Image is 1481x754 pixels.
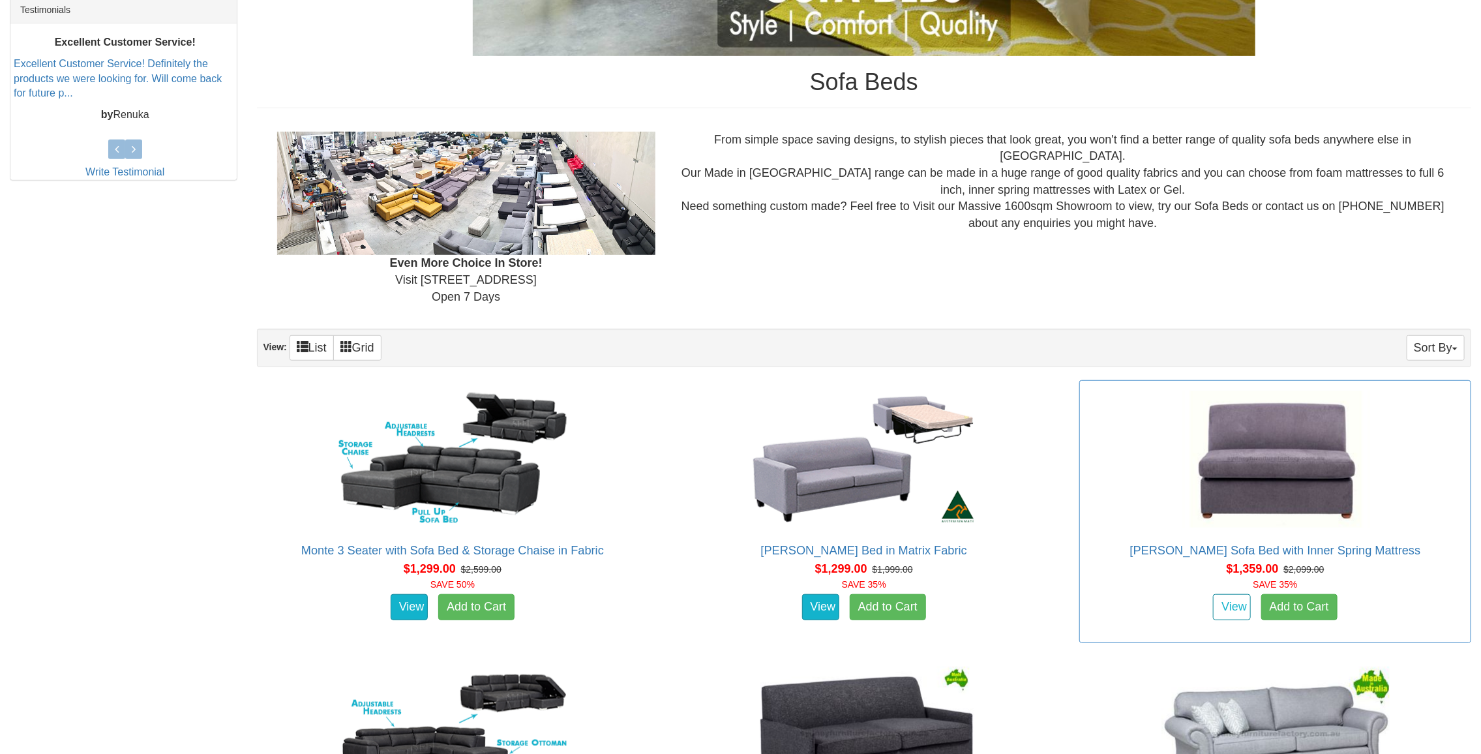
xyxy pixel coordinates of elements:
img: Showroom [277,132,655,256]
a: Add to Cart [850,594,926,620]
div: Visit [STREET_ADDRESS] Open 7 Days [267,132,665,306]
a: Add to Cart [1261,594,1338,620]
span: $1,299.00 [404,562,456,575]
a: View [1213,594,1251,620]
button: Sort By [1407,335,1465,361]
b: Even More Choice In Store! [390,256,543,269]
strong: View: [263,342,287,353]
a: Excellent Customer Service! Definitely the products we were looking for. Will come back for futur... [14,58,222,99]
font: SAVE 50% [430,579,475,590]
a: View [391,594,428,620]
del: $2,099.00 [1283,564,1324,575]
a: View [802,594,840,620]
a: List [290,335,334,361]
p: Renuka [14,108,237,123]
a: Monte 3 Seater with Sofa Bed & Storage Chaise in Fabric [301,544,604,557]
a: Write Testimonial [85,166,164,177]
img: Emily Sofa Bed in Matrix Fabric [747,387,981,531]
img: Cleo Sofa Bed with Inner Spring Mattress [1158,387,1393,531]
span: $1,359.00 [1226,562,1278,575]
div: From simple space saving designs, to stylish pieces that look great, you won't find a better rang... [665,132,1461,232]
del: $2,599.00 [461,564,501,575]
b: by [101,109,113,120]
b: Excellent Customer Service! [55,37,196,48]
img: Monte 3 Seater with Sofa Bed & Storage Chaise in Fabric [335,387,570,531]
h1: Sofa Beds [257,69,1472,95]
font: SAVE 35% [842,579,886,590]
del: $1,999.00 [873,564,913,575]
a: Grid [333,335,381,361]
a: Add to Cart [438,594,515,620]
span: $1,299.00 [815,562,867,575]
a: [PERSON_NAME] Bed in Matrix Fabric [761,544,967,557]
font: SAVE 35% [1253,579,1297,590]
a: [PERSON_NAME] Sofa Bed with Inner Spring Mattress [1130,544,1421,557]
